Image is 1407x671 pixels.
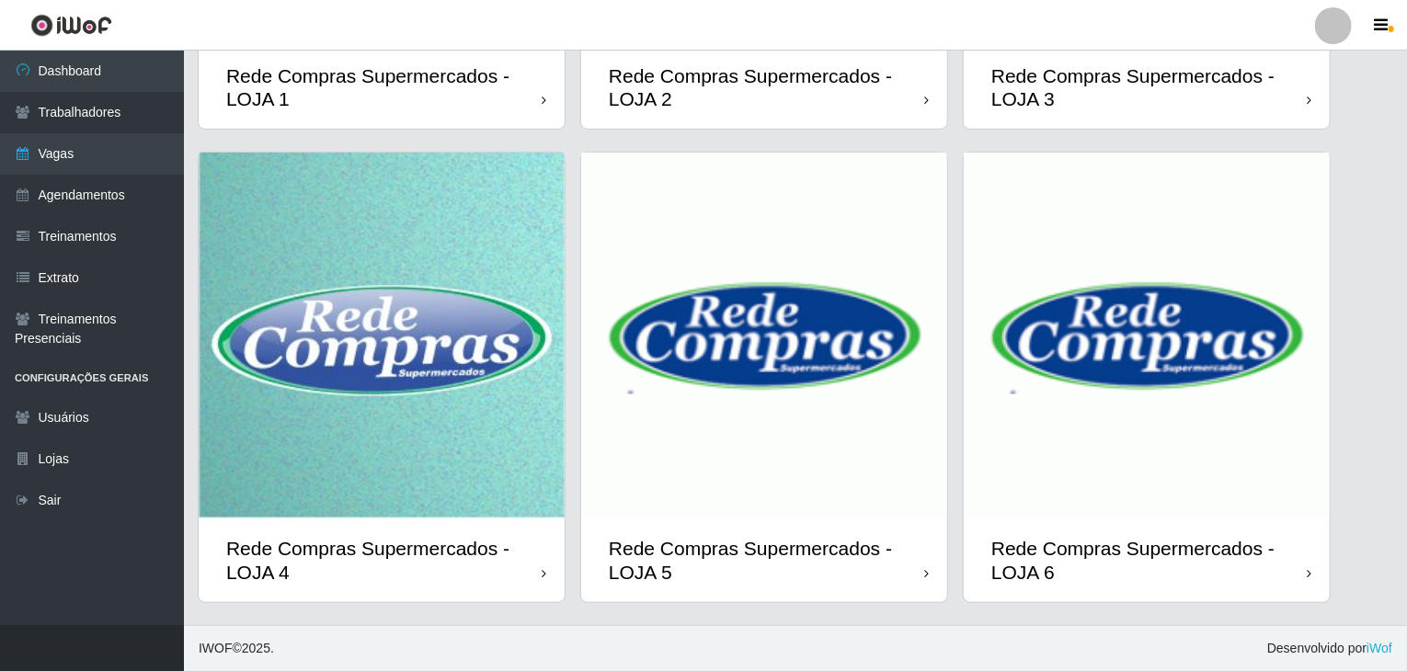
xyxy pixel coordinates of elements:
img: CoreUI Logo [30,14,112,37]
img: cardImg [581,153,947,518]
div: Rede Compras Supermercados - LOJA 6 [991,537,1307,583]
a: Rede Compras Supermercados - LOJA 6 [964,153,1330,601]
a: Rede Compras Supermercados - LOJA 4 [199,153,565,601]
div: Rede Compras Supermercados - LOJA 5 [609,537,924,583]
img: cardImg [964,153,1330,518]
a: Rede Compras Supermercados - LOJA 5 [581,153,947,601]
div: Rede Compras Supermercados - LOJA 1 [226,64,542,110]
span: © 2025 . [199,639,274,658]
a: iWof [1367,641,1392,655]
img: cardImg [199,153,565,518]
div: Rede Compras Supermercados - LOJA 2 [609,64,924,110]
div: Rede Compras Supermercados - LOJA 4 [226,537,542,583]
span: Desenvolvido por [1267,639,1392,658]
div: Rede Compras Supermercados - LOJA 3 [991,64,1307,110]
span: IWOF [199,641,233,655]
